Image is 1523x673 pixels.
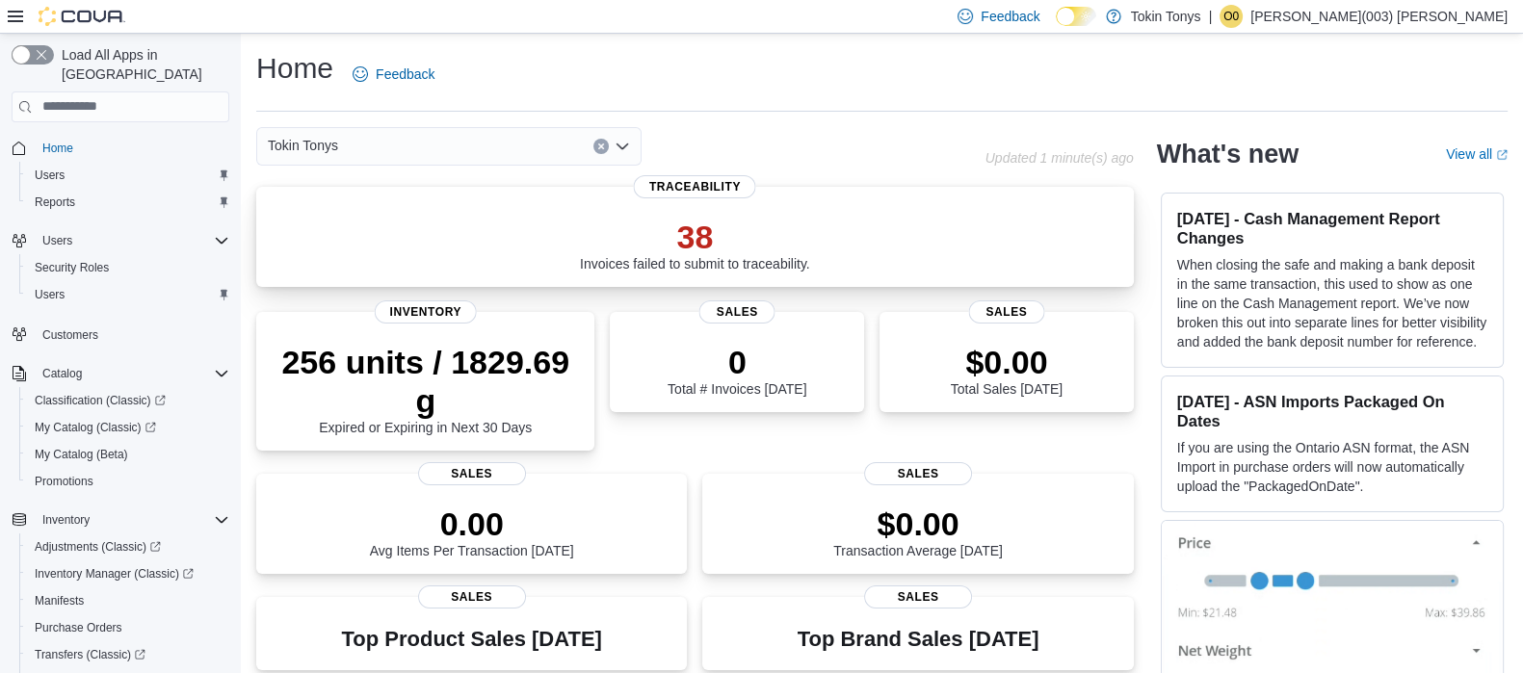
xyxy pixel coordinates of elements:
[370,505,574,543] p: 0.00
[35,393,166,408] span: Classification (Classic)
[35,508,97,531] button: Inventory
[35,539,161,555] span: Adjustments (Classic)
[54,45,229,84] span: Load All Apps in [GEOGRAPHIC_DATA]
[27,535,169,558] a: Adjustments (Classic)
[1446,146,1508,162] a: View allExternal link
[19,641,237,668] a: Transfers (Classic)
[19,560,237,587] a: Inventory Manager (Classic)
[35,137,81,160] a: Home
[668,343,806,381] p: 0
[1496,149,1508,161] svg: External link
[1056,7,1096,27] input: Dark Mode
[27,191,83,214] a: Reports
[42,366,82,381] span: Catalog
[19,387,237,414] a: Classification (Classic)
[1250,5,1508,28] p: [PERSON_NAME](003) [PERSON_NAME]
[27,616,229,639] span: Purchase Orders
[42,512,90,528] span: Inventory
[4,320,237,348] button: Customers
[35,260,109,275] span: Security Roles
[27,643,229,666] span: Transfers (Classic)
[1220,5,1243,28] div: Omar(003) Nunez
[272,343,579,435] div: Expired or Expiring in Next 30 Days
[27,283,72,306] a: Users
[35,420,156,435] span: My Catalog (Classic)
[27,589,92,612] a: Manifests
[27,164,72,187] a: Users
[272,343,579,420] p: 256 units / 1829.69 g
[27,562,201,585] a: Inventory Manager (Classic)
[27,616,130,639] a: Purchase Orders
[256,49,333,88] h1: Home
[374,300,477,324] span: Inventory
[42,327,98,343] span: Customers
[27,470,229,493] span: Promotions
[864,585,972,608] span: Sales
[39,7,125,26] img: Cova
[27,256,117,279] a: Security Roles
[35,194,75,210] span: Reports
[35,287,65,302] span: Users
[985,150,1134,166] p: Updated 1 minute(s) ago
[27,416,229,439] span: My Catalog (Classic)
[42,233,72,248] span: Users
[35,322,229,346] span: Customers
[27,443,229,466] span: My Catalog (Beta)
[615,139,630,154] button: Open list of options
[968,300,1044,324] span: Sales
[35,647,145,662] span: Transfers (Classic)
[19,254,237,281] button: Security Roles
[27,389,173,412] a: Classification (Classic)
[35,474,93,489] span: Promotions
[35,593,84,608] span: Manifests
[27,164,229,187] span: Users
[1209,5,1213,28] p: |
[4,134,237,162] button: Home
[634,175,756,198] span: Traceability
[27,191,229,214] span: Reports
[580,218,810,272] div: Invoices failed to submit to traceability.
[27,589,229,612] span: Manifests
[418,585,526,608] span: Sales
[951,343,1063,397] div: Total Sales [DATE]
[35,229,80,252] button: Users
[1177,392,1487,430] h3: [DATE] - ASN Imports Packaged On Dates
[35,362,90,385] button: Catalog
[268,134,338,157] span: Tokin Tonys
[833,505,1003,558] div: Transaction Average [DATE]
[35,136,229,160] span: Home
[35,168,65,183] span: Users
[35,362,229,385] span: Catalog
[27,389,229,412] span: Classification (Classic)
[19,533,237,560] a: Adjustments (Classic)
[345,55,442,93] a: Feedback
[1056,26,1057,27] span: Dark Mode
[35,324,106,347] a: Customers
[35,508,229,531] span: Inventory
[699,300,775,324] span: Sales
[35,447,128,462] span: My Catalog (Beta)
[19,414,237,441] a: My Catalog (Classic)
[4,506,237,533] button: Inventory
[1223,5,1239,28] span: O0
[27,470,101,493] a: Promotions
[981,7,1039,26] span: Feedback
[35,229,229,252] span: Users
[27,416,164,439] a: My Catalog (Classic)
[4,227,237,254] button: Users
[27,256,229,279] span: Security Roles
[19,281,237,308] button: Users
[668,343,806,397] div: Total # Invoices [DATE]
[19,587,237,614] button: Manifests
[376,65,434,84] span: Feedback
[42,141,73,156] span: Home
[580,218,810,256] p: 38
[1157,139,1299,169] h2: What's new
[4,360,237,387] button: Catalog
[35,566,194,582] span: Inventory Manager (Classic)
[19,162,237,189] button: Users
[19,441,237,468] button: My Catalog (Beta)
[19,614,237,641] button: Purchase Orders
[27,562,229,585] span: Inventory Manager (Classic)
[418,462,526,485] span: Sales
